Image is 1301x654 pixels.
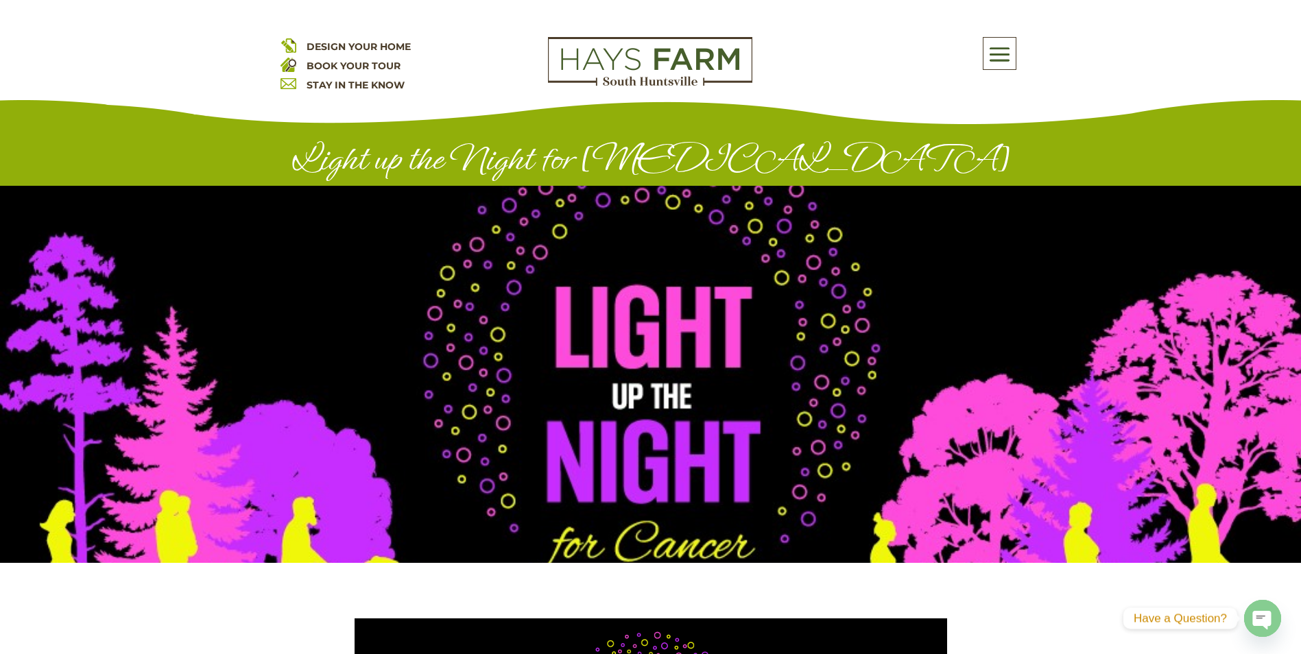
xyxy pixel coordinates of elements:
[548,37,752,86] img: Logo
[548,77,752,89] a: hays farm homes huntsville development
[307,79,405,91] a: STAY IN THE KNOW
[281,56,296,72] img: book your home tour
[281,138,1021,186] h1: Light up the Night for [MEDICAL_DATA]
[307,60,401,72] a: BOOK YOUR TOUR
